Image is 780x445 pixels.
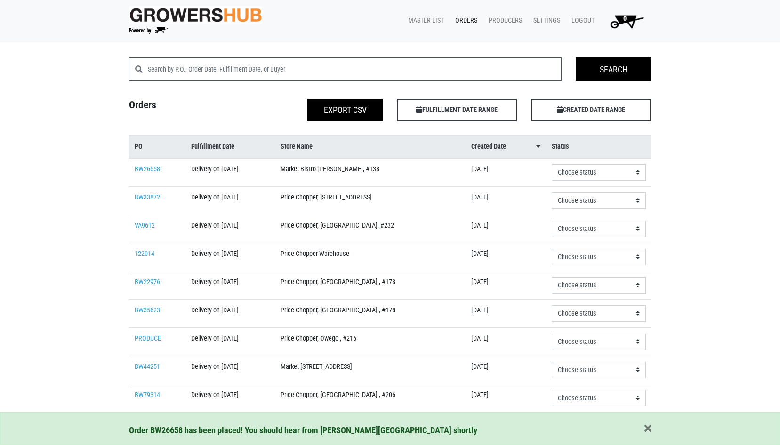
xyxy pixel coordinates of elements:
a: Store Name [281,142,460,152]
a: Producers [481,12,526,30]
td: [DATE] [466,384,546,412]
a: PRODUCE [135,334,161,342]
a: BW26658 [135,165,160,173]
td: Price Chopper, [STREET_ADDRESS] [275,186,466,215]
td: [DATE] [466,299,546,327]
span: Created Date [471,142,506,152]
span: PO [135,142,143,152]
td: Delivery on [DATE] [185,271,274,299]
a: Created Date [471,142,540,152]
img: Powered by Big Wheelbarrow [129,27,168,34]
a: BW44251 [135,363,160,371]
td: [DATE] [466,327,546,356]
a: Fulfillment Date [191,142,269,152]
td: [DATE] [466,356,546,384]
a: Status [552,142,646,152]
td: Delivery on [DATE] [185,186,274,215]
a: Logout [564,12,598,30]
span: CREATED DATE RANGE [531,99,651,121]
td: Delivery on [DATE] [185,299,274,327]
td: Market Bistro [PERSON_NAME], #138 [275,158,466,187]
span: Fulfillment Date [191,142,234,152]
a: 0 [598,12,651,31]
div: Order BW26658 has been placed! You should hear from [PERSON_NAME][GEOGRAPHIC_DATA] shortly [129,424,651,437]
span: FULFILLMENT DATE RANGE [397,99,517,121]
button: Export CSV [307,99,383,121]
a: 122014 [135,250,154,258]
span: Store Name [281,142,313,152]
td: [DATE] [466,271,546,299]
td: [DATE] [466,215,546,243]
td: [DATE] [466,243,546,271]
input: Search by P.O., Order Date, Fulfillment Date, or Buyer [148,57,562,81]
td: Price Chopper Warehouse [275,243,466,271]
td: Delivery on [DATE] [185,158,274,187]
td: Price Chopper, Owego , #216 [275,327,466,356]
a: Settings [526,12,564,30]
td: Delivery on [DATE] [185,356,274,384]
td: Price Chopper, [GEOGRAPHIC_DATA] , #178 [275,299,466,327]
td: Delivery on [DATE] [185,327,274,356]
a: BW79314 [135,391,160,399]
td: Price Chopper, [GEOGRAPHIC_DATA], #232 [275,215,466,243]
a: PO [135,142,180,152]
td: Price Chopper, [GEOGRAPHIC_DATA] , #206 [275,384,466,412]
a: Master List [401,12,448,30]
a: BW33872 [135,193,160,201]
a: VA96T2 [135,222,155,230]
td: Delivery on [DATE] [185,243,274,271]
td: Delivery on [DATE] [185,384,274,412]
a: Orders [448,12,481,30]
span: Status [552,142,569,152]
td: [DATE] [466,186,546,215]
a: BW35623 [135,306,160,314]
td: [DATE] [466,158,546,187]
span: 0 [623,15,627,23]
td: Delivery on [DATE] [185,215,274,243]
img: original-fc7597fdc6adbb9d0e2ae620e786d1a2.jpg [129,6,263,24]
a: BW22976 [135,278,160,286]
td: Market [STREET_ADDRESS] [275,356,466,384]
td: Price Chopper, [GEOGRAPHIC_DATA] , #178 [275,271,466,299]
img: Cart [606,12,648,31]
h4: Orders [122,99,256,118]
input: Search [576,57,651,81]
